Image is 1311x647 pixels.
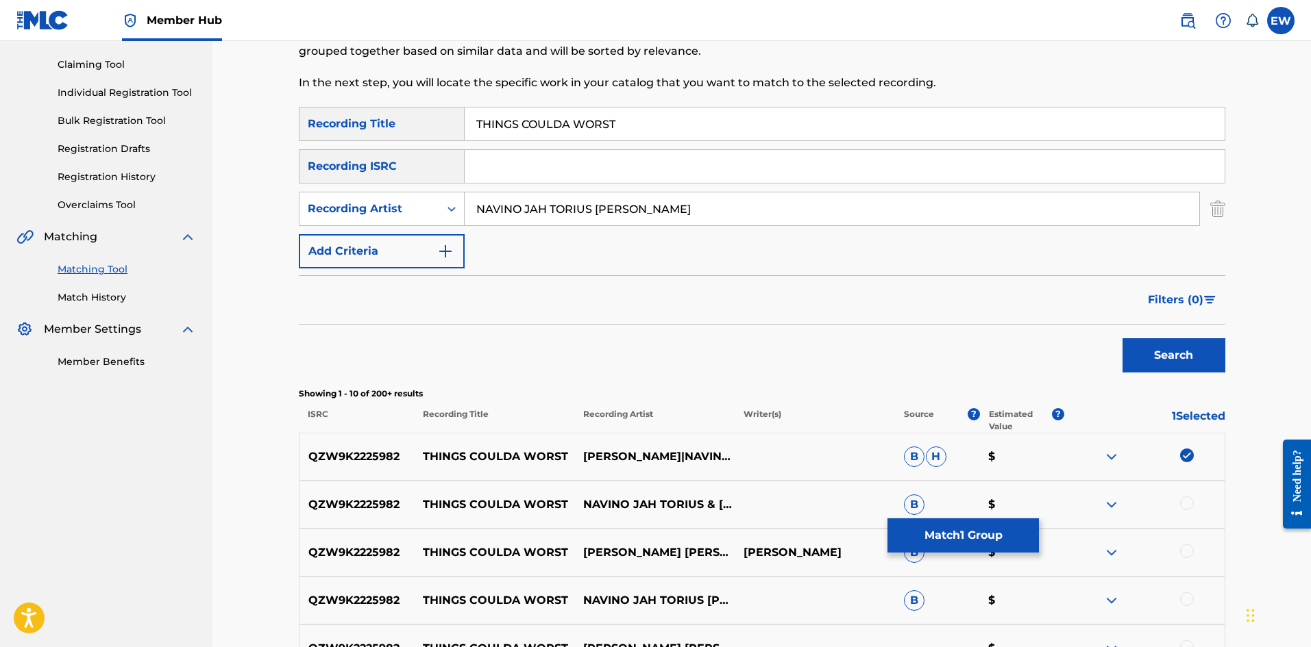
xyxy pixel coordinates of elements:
[1103,496,1120,513] img: expand
[44,321,141,338] span: Member Settings
[574,496,735,513] p: NAVINO JAH TORIUS & [PERSON_NAME]
[1210,192,1225,226] img: Delete Criterion
[299,408,414,433] p: ISRC
[308,201,431,217] div: Recording Artist
[299,448,415,465] p: QZW9K2225982
[574,448,735,465] p: [PERSON_NAME]|NAVINO|[PERSON_NAME]
[58,290,196,305] a: Match History
[1245,14,1259,27] div: Notifications
[904,590,924,611] span: B
[299,75,1012,91] p: In the next step, you will locate the specific work in your catalog that you want to match to the...
[299,592,415,609] p: QZW9K2225982
[904,408,934,433] p: Source
[968,408,980,420] span: ?
[299,234,465,268] button: Add Criteria
[299,107,1225,379] form: Search Form
[735,544,895,561] p: [PERSON_NAME]
[1267,7,1295,34] div: User Menu
[16,10,69,30] img: MLC Logo
[979,544,1064,561] p: $
[147,12,222,28] span: Member Hub
[1103,544,1120,561] img: expand
[1148,292,1203,308] span: Filters ( 0 )
[1064,408,1225,433] p: 1 Selected
[58,86,196,100] a: Individual Registration Tool
[16,229,34,245] img: Matching
[58,262,196,277] a: Matching Tool
[574,592,735,609] p: NAVINO JAH TORIUS [PERSON_NAME]
[44,229,97,245] span: Matching
[887,518,1039,553] button: Match1 Group
[1052,408,1064,420] span: ?
[1180,448,1194,462] img: deselect
[58,355,196,369] a: Member Benefits
[299,496,415,513] p: QZW9K2225982
[1210,7,1237,34] div: Help
[574,408,735,433] p: Recording Artist
[1174,7,1201,34] a: Public Search
[735,408,895,433] p: Writer(s)
[414,592,574,609] p: THINGS COULDA WORST
[1204,296,1216,304] img: filter
[58,142,196,156] a: Registration Drafts
[414,496,574,513] p: THINGS COULDA WORST
[299,27,1012,60] p: To begin, use the search fields below to find recordings that haven't yet been matched to your wo...
[1179,12,1196,29] img: search
[299,388,1225,400] p: Showing 1 - 10 of 200+ results
[989,408,1052,433] p: Estimated Value
[926,446,946,467] span: H
[979,448,1064,465] p: $
[58,114,196,128] a: Bulk Registration Tool
[1215,12,1232,29] img: help
[1103,592,1120,609] img: expand
[180,229,196,245] img: expand
[58,170,196,184] a: Registration History
[180,321,196,338] img: expand
[413,408,574,433] p: Recording Title
[16,321,33,338] img: Member Settings
[1273,429,1311,540] iframe: Resource Center
[58,58,196,72] a: Claiming Tool
[979,496,1064,513] p: $
[1247,595,1255,636] div: Drag
[904,446,924,467] span: B
[1242,581,1311,647] iframe: Chat Widget
[122,12,138,29] img: Top Rightsholder
[437,243,454,259] img: 9d2ae6d4665cec9f34b9.svg
[58,198,196,212] a: Overclaims Tool
[904,542,924,563] span: B
[414,544,574,561] p: THINGS COULDA WORST
[1123,338,1225,372] button: Search
[904,494,924,515] span: B
[979,592,1064,609] p: $
[299,544,415,561] p: QZW9K2225982
[1103,448,1120,465] img: expand
[574,544,735,561] p: [PERSON_NAME] [PERSON_NAME] & [PERSON_NAME]
[1140,283,1225,317] button: Filters (0)
[414,448,574,465] p: THINGS COULDA WORST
